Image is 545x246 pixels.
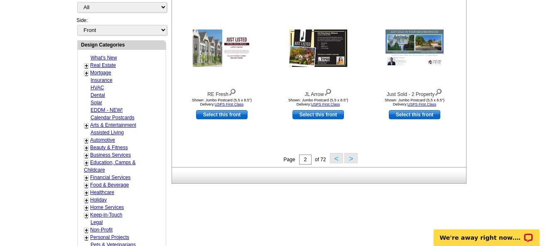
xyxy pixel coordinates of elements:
[91,77,113,83] a: Insurance
[193,30,251,67] img: RE Fresh
[76,17,166,36] div: Side:
[228,87,236,96] img: view design details
[91,115,134,121] a: Calendar Postcards
[85,175,88,181] a: +
[289,30,347,67] img: JL Arrow
[85,70,88,76] a: +
[78,41,166,49] div: Design Categories
[91,55,117,61] a: What's New
[176,98,268,106] div: Shown: Jumbo Postcard (5.5 x 8.5") Delivery:
[330,153,343,163] button: <
[90,197,107,203] a: Holiday
[369,98,460,106] div: Shown: Jumbo Postcard (5.5 x 8.5") Delivery:
[91,92,105,98] a: Dental
[369,87,460,98] div: Just Sold - 2 Property
[85,227,88,234] a: +
[385,30,444,67] img: Just Sold - 2 Property
[272,98,364,106] div: Shown: Jumbo Postcard (5.5 x 8.5") Delivery:
[85,204,88,211] a: +
[90,212,122,218] a: Keep-in-Touch
[85,152,88,159] a: +
[90,204,124,210] a: Home Services
[90,62,116,68] a: Real Estate
[389,110,440,119] a: use this design
[215,102,244,106] a: USPS First Class
[292,110,344,119] a: use this design
[272,87,364,98] div: JL Arrow
[85,182,88,189] a: +
[90,234,129,240] a: Personal Projects
[90,152,131,158] a: Business Services
[91,219,103,225] a: Legal
[85,212,88,219] a: +
[85,137,88,144] a: +
[90,137,115,143] a: Automotive
[84,160,135,173] a: Education, Camps & Childcare
[90,145,128,150] a: Beauty & Fitness
[90,122,136,128] a: Arts & Entertainment
[85,197,88,204] a: +
[196,110,248,119] a: use this design
[85,234,88,241] a: +
[176,87,268,98] div: RE Fresh
[90,182,129,188] a: Food & Beverage
[85,160,88,166] a: +
[90,70,111,76] a: Mortgage
[90,175,130,180] a: Financial Services
[284,157,295,162] span: Page
[91,85,104,91] a: HVAC
[311,102,340,106] a: USPS First Class
[324,87,332,96] img: view design details
[408,102,437,106] a: USPS First Class
[90,189,114,195] a: Healthcare
[344,153,358,163] button: >
[315,157,326,162] span: of 72
[85,189,88,196] a: +
[85,145,88,151] a: +
[85,62,88,69] a: +
[91,130,124,135] a: Assisted Living
[90,227,113,233] a: Non-Profit
[85,122,88,129] a: +
[91,107,123,113] a: EDDM - NEW!
[428,220,545,246] iframe: LiveChat chat widget
[91,100,102,106] a: Solar
[435,87,442,96] img: view design details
